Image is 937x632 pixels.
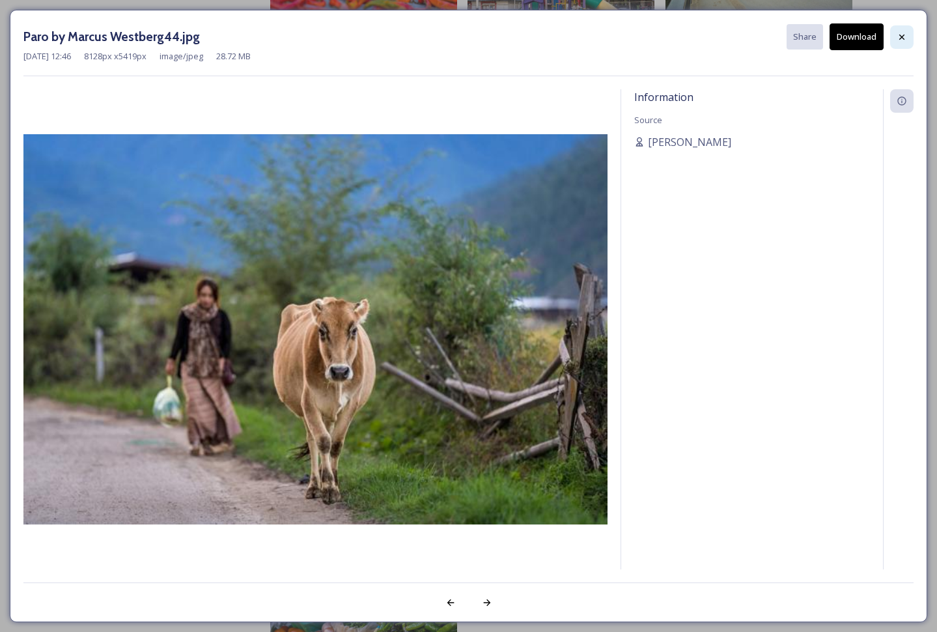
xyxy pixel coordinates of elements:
button: Download [830,23,884,50]
img: Paro%2520by%2520Marcus%2520Westberg44.jpg [23,134,608,524]
span: [DATE] 12:46 [23,50,71,63]
h3: Paro by Marcus Westberg44.jpg [23,27,200,46]
span: image/jpeg [160,50,203,63]
span: 8128 px x 5419 px [84,50,147,63]
span: Information [634,90,693,104]
span: [PERSON_NAME] [648,134,731,150]
span: 28.72 MB [216,50,251,63]
button: Share [787,24,823,50]
span: Source [634,114,662,126]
